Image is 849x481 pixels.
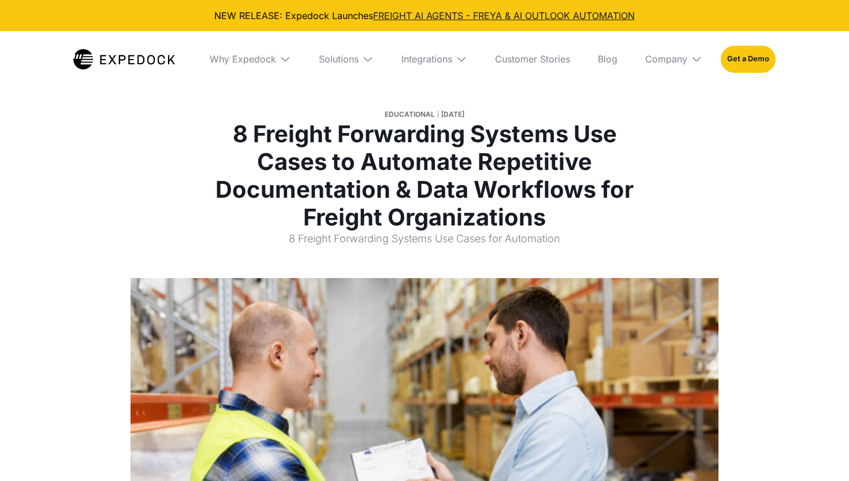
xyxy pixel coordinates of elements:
h1: 8 Freight Forwarding Systems Use Cases to Automate Repetitive Documentation & Data Workflows for ... [210,120,639,231]
p: 8 Freight Forwarding Systems Use Cases for Automation [210,231,639,255]
div: Company [645,53,687,65]
a: FREIGHT AI AGENTS - FREYA & AI OUTLOOK AUTOMATION [373,10,635,21]
div: NEW RELEASE: Expedock Launches [9,9,840,22]
a: Blog [589,31,627,87]
div: Why Expedock [200,31,300,87]
div: Company [636,31,712,87]
div: Solutions [319,53,359,65]
div: Integrations [401,53,452,65]
div: Solutions [310,31,383,87]
a: Customer Stories [486,31,579,87]
div: Why Expedock [210,53,276,65]
a: Get a Demo [721,46,776,72]
div: Educational [385,109,435,120]
div: Integrations [392,31,476,87]
div: [DATE] [441,109,464,120]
